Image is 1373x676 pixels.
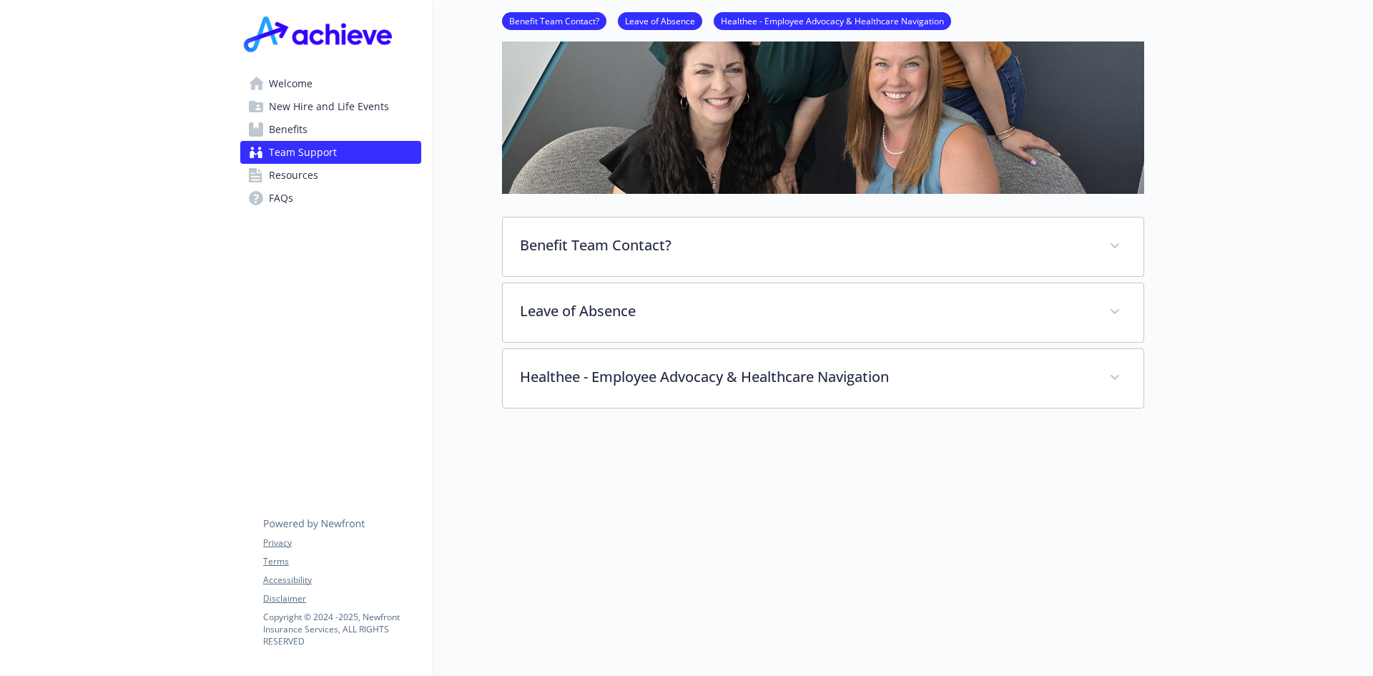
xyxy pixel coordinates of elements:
[503,349,1143,408] div: Healthee - Employee Advocacy & Healthcare Navigation
[503,217,1143,276] div: Benefit Team Contact?
[240,187,421,210] a: FAQs
[269,72,313,95] span: Welcome
[269,187,293,210] span: FAQs
[263,592,420,605] a: Disclaimer
[269,141,337,164] span: Team Support
[502,14,606,27] a: Benefit Team Contact?
[714,14,951,27] a: Healthee - Employee Advocacy & Healthcare Navigation
[263,555,420,568] a: Terms
[263,574,420,587] a: Accessibility
[240,72,421,95] a: Welcome
[263,537,420,549] a: Privacy
[520,366,1092,388] p: Healthee - Employee Advocacy & Healthcare Navigation
[269,95,389,118] span: New Hire and Life Events
[269,118,307,141] span: Benefits
[240,164,421,187] a: Resources
[520,300,1092,322] p: Leave of Absence
[240,141,421,164] a: Team Support
[503,283,1143,342] div: Leave of Absence
[618,14,702,27] a: Leave of Absence
[263,611,420,647] p: Copyright © 2024 - 2025 , Newfront Insurance Services, ALL RIGHTS RESERVED
[240,95,421,118] a: New Hire and Life Events
[520,235,1092,256] p: Benefit Team Contact?
[240,118,421,141] a: Benefits
[269,164,318,187] span: Resources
